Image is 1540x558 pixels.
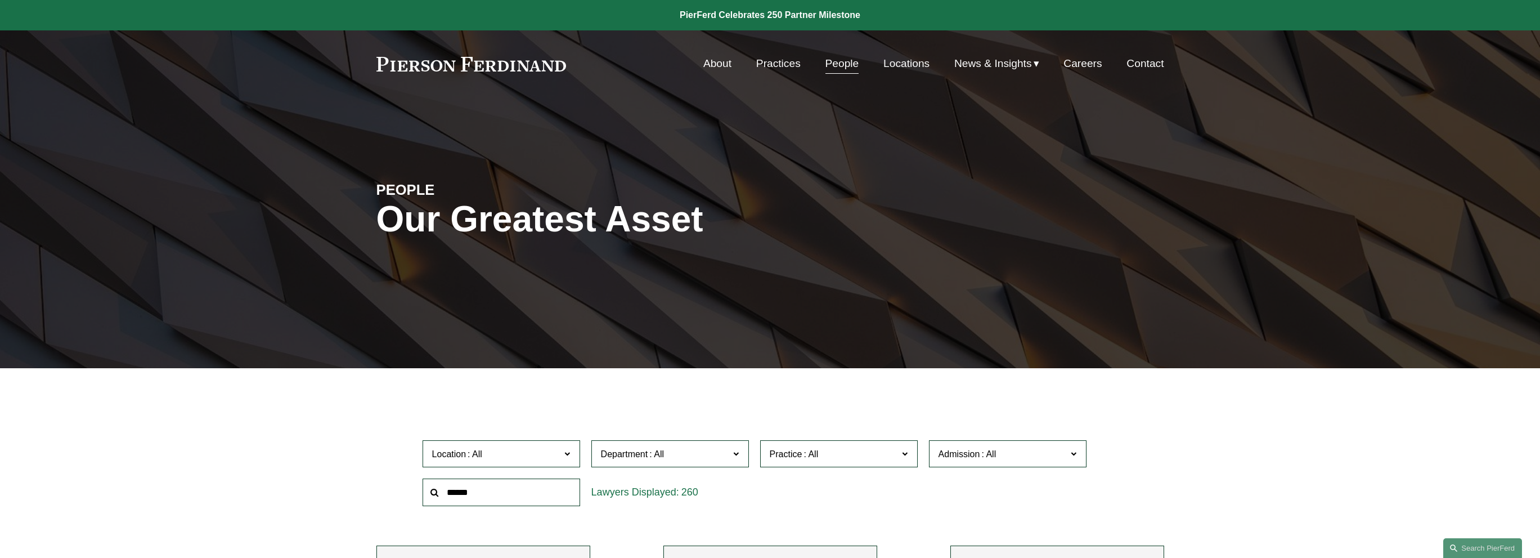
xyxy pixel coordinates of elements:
span: Department [601,449,648,459]
span: Practice [770,449,802,459]
span: 260 [681,486,698,498]
a: Locations [883,53,930,74]
a: Practices [756,53,801,74]
a: Contact [1126,53,1164,74]
h4: PEOPLE [376,181,573,199]
a: About [703,53,731,74]
a: Careers [1063,53,1102,74]
a: People [825,53,859,74]
span: Location [432,449,466,459]
span: Admission [939,449,980,459]
span: News & Insights [954,54,1032,74]
h1: Our Greatest Asset [376,199,901,240]
a: folder dropdown [954,53,1039,74]
a: Search this site [1443,538,1522,558]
